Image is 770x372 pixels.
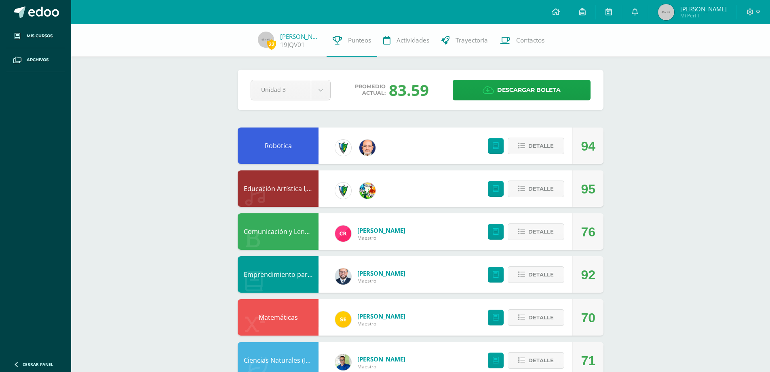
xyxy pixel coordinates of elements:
img: 45x45 [258,32,274,48]
span: Promedio actual: [355,83,386,96]
span: Maestro [357,363,405,370]
span: Descargar boleta [497,80,561,100]
div: 94 [581,128,595,164]
span: Detalle [528,181,554,196]
a: Punteos [327,24,377,57]
div: 92 [581,257,595,293]
span: Maestro [357,277,405,284]
img: 45x45 [658,4,674,20]
span: [PERSON_NAME] [357,226,405,234]
span: Detalle [528,267,554,282]
a: 19JQV01 [280,40,305,49]
img: 9f174a157161b4ddbe12118a61fed988.png [335,183,351,199]
button: Detalle [508,266,564,283]
span: Archivos [27,57,49,63]
button: Detalle [508,138,564,154]
span: Mis cursos [27,33,53,39]
div: Matemáticas [238,299,319,336]
div: Comunicación y Lenguaje, Idioma Español [238,213,319,250]
span: Cerrar panel [23,361,53,367]
a: Descargar boleta [453,80,591,100]
img: eaa624bfc361f5d4e8a554d75d1a3cf6.png [335,268,351,285]
a: [PERSON_NAME] [280,32,321,40]
div: Educación Artística I, Música y Danza [238,170,319,207]
span: [PERSON_NAME] [357,269,405,277]
div: Emprendimiento para la Productividad [238,256,319,293]
a: Mis cursos [6,24,65,48]
img: ab28fb4d7ed199cf7a34bbef56a79c5b.png [335,225,351,242]
img: 03c2987289e60ca238394da5f82a525a.png [335,311,351,327]
span: 22 [267,39,276,49]
div: Robótica [238,128,319,164]
span: [PERSON_NAME] [357,355,405,363]
span: Contactos [516,36,544,45]
a: Trayectoria [435,24,494,57]
div: 70 [581,300,595,336]
span: [PERSON_NAME] [357,312,405,320]
span: Mi Perfil [680,12,727,19]
span: Detalle [528,138,554,153]
img: 6b7a2a75a6c7e6282b1a1fdce061224c.png [359,140,376,156]
img: 9f174a157161b4ddbe12118a61fed988.png [335,140,351,156]
span: Punteos [348,36,371,45]
span: Unidad 3 [261,80,301,99]
span: Actividades [397,36,429,45]
div: 95 [581,171,595,207]
button: Detalle [508,309,564,326]
a: Unidad 3 [251,80,330,100]
a: Archivos [6,48,65,72]
span: [PERSON_NAME] [680,5,727,13]
span: Maestro [357,234,405,241]
button: Detalle [508,352,564,369]
button: Detalle [508,181,564,197]
span: Detalle [528,224,554,239]
span: 83.59 [389,79,429,100]
img: 692ded2a22070436d299c26f70cfa591.png [335,354,351,370]
img: 159e24a6ecedfdf8f489544946a573f0.png [359,183,376,199]
span: Detalle [528,310,554,325]
span: Detalle [528,353,554,368]
span: Trayectoria [456,36,488,45]
a: Actividades [377,24,435,57]
span: Maestro [357,320,405,327]
a: Contactos [494,24,551,57]
div: 76 [581,214,595,250]
button: Detalle [508,223,564,240]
